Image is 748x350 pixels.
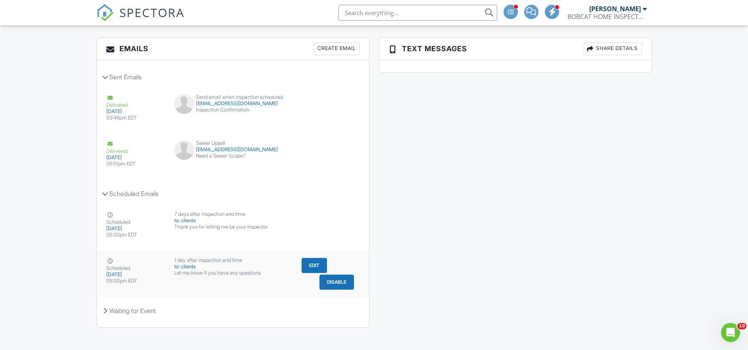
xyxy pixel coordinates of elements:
div: 03:46pm EDT [106,115,165,121]
div: BOBCAT HOME INSPECTOR [567,13,647,21]
div: [DATE] [106,154,165,161]
h3: Text Messages [379,38,652,60]
div: Delivered [106,94,165,108]
div: Delivered [106,140,165,154]
div: Thank you for letting me be your inspector [174,224,291,230]
div: 7 days after inspection end time [174,211,291,217]
iframe: Intercom live chat [721,323,740,342]
div: Scheduled [106,257,165,271]
div: Sent Emails [97,66,369,88]
a: SPECTORA [96,11,185,27]
button: Edit [302,258,327,273]
div: [DATE] [106,271,165,278]
div: [DATE] [106,108,165,115]
div: Need a Sewer Scope? [174,153,291,159]
div: 1 day after inspection end time [174,257,291,263]
a: Scheduled [DATE] 05:00pm EDT 1 day after inspection end time to: clients Let me know if you have ... [97,251,369,297]
div: 05:00pm EDT [106,278,165,284]
img: default-user-f0147aede5fd5fa78ca7ade42f37bd4542148d508eef1c3d3ea960f66861d68b.jpg [174,140,194,160]
div: Scheduled [106,211,165,225]
div: Sewer Upsell [174,140,291,146]
div: [EMAIL_ADDRESS][DOMAIN_NAME] [174,146,291,153]
span: SPECTORA [119,4,185,21]
img: The Best Home Inspection Software - Spectora [96,4,114,21]
img: default-user-f0147aede5fd5fa78ca7ade42f37bd4542148d508eef1c3d3ea960f66861d68b.jpg [174,94,194,114]
a: Scheduled [DATE] 05:00pm EDT 7 days after inspection end time to: clients Thank you for letting m... [97,205,369,251]
div: Inspection Confirmation [174,107,291,113]
div: Scheduled Emails [97,183,369,204]
div: [DATE] [106,225,165,232]
div: 05:51pm EDT [106,161,165,167]
div: 05:00pm EDT [106,232,165,238]
div: [EMAIL_ADDRESS][DOMAIN_NAME] [174,100,291,107]
h3: Emails [97,38,369,60]
div: to: clients [174,263,291,270]
div: Send email when inspection scheduled [174,94,291,100]
div: Create Email [314,42,360,55]
div: Waiting for Event [97,300,369,321]
div: to: clients [174,217,291,224]
div: [PERSON_NAME] [589,5,641,13]
span: 10 [737,323,746,329]
div: Let me know if you have any questions [174,270,291,276]
div: Share Details [584,42,642,55]
button: Disable [319,275,354,290]
input: Search everything... [338,5,497,21]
